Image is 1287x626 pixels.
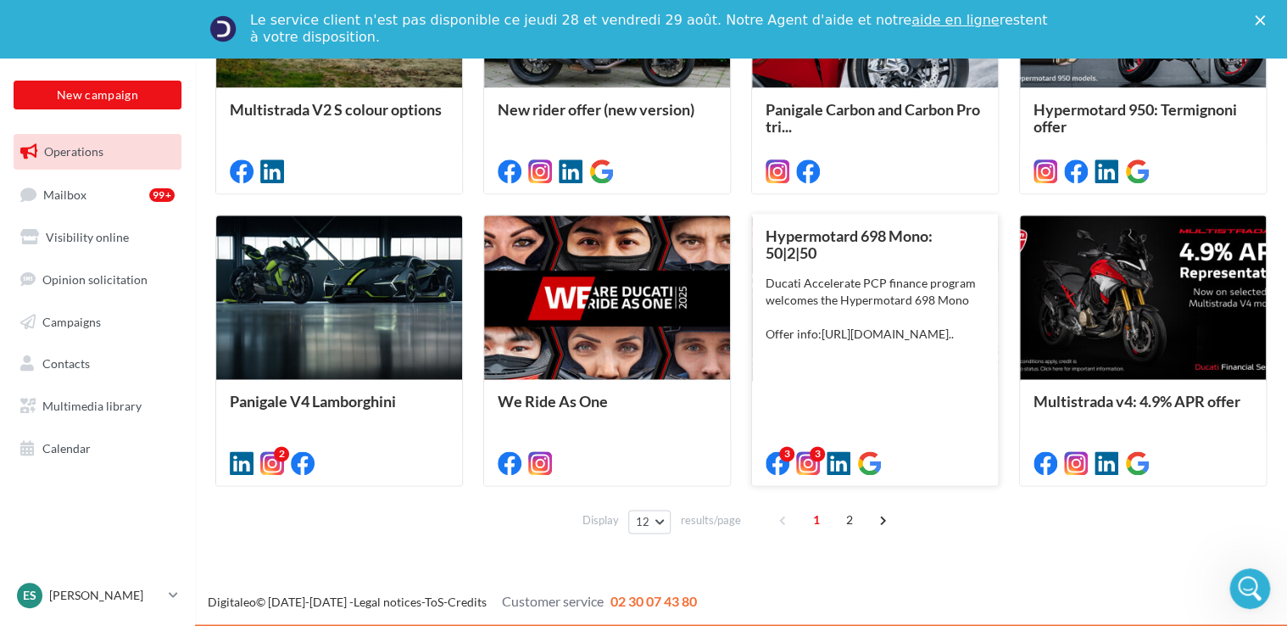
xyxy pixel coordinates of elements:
span: ES [23,587,36,604]
span: Display [582,512,619,528]
span: Hypermotard 950: Termignoni offer [1033,100,1237,136]
a: [URL][DOMAIN_NAME].. [822,327,954,341]
a: Calendar [10,431,185,467]
a: ES [PERSON_NAME] [14,579,181,612]
span: Customer service [502,593,604,609]
a: Contacts [10,346,185,382]
button: New campaign [14,81,181,109]
span: Mailbox [43,187,86,201]
span: Contacts [42,356,90,371]
img: Profile image for Service-Client [209,15,237,42]
div: 3 [810,446,825,461]
button: 12 [628,510,671,534]
a: Operations [10,134,185,170]
div: 3 [779,446,794,461]
span: Hypermotard 698 Mono: 50|2|50 [766,226,933,262]
a: Visibility online [10,220,185,255]
span: Visibility online [46,230,129,244]
span: 12 [636,515,650,528]
span: Calendar [42,441,91,456]
span: 2 [836,506,863,534]
span: Multimedia library [42,399,142,413]
span: Panigale V4 Lamborghini [230,392,396,411]
a: Campaigns [10,305,185,340]
span: © [DATE]-[DATE] - - - [208,595,697,609]
span: Campaigns [42,314,101,328]
a: aide en ligne [911,12,999,28]
a: ToS [425,595,443,609]
span: 02 30 07 43 80 [610,593,697,609]
div: 99+ [149,188,175,202]
p: [PERSON_NAME] [49,587,162,604]
span: 1 [803,506,830,534]
a: Multimedia library [10,388,185,424]
span: Opinion solicitation [42,272,148,287]
a: Mailbox99+ [10,176,185,213]
iframe: Intercom live chat [1229,568,1270,609]
a: Digitaleo [208,595,256,609]
div: 2 [274,446,289,461]
div: Le service client n'est pas disponible ce jeudi 28 et vendredi 29 août. Notre Agent d'aide et not... [250,12,1050,46]
span: Multistrada V2 S colour options [230,100,442,119]
div: Ducati Accelerate PCP finance program welcomes the Hypermotard 698 Mono Offer info: [766,275,984,343]
span: Operations [44,144,103,159]
a: Credits [448,595,487,609]
a: Opinion solicitation [10,262,185,298]
span: Multistrada v4: 4.9% APR offer [1033,392,1240,411]
span: results/page [680,512,740,528]
span: New rider offer (new version) [498,100,694,119]
span: Panigale Carbon and Carbon Pro tri... [766,100,980,136]
div: Close [1255,15,1272,25]
a: Legal notices [354,595,421,609]
span: We Ride As One [498,392,608,411]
